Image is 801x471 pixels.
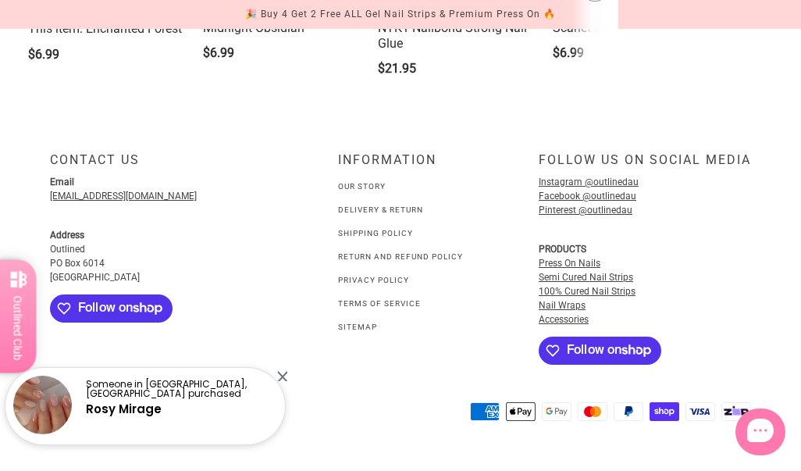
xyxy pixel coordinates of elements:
[86,401,162,417] a: Rosy Mirage
[338,205,423,214] a: Delivery & Return
[338,252,463,261] a: Return and Refund Policy
[539,191,636,202] a: Facebook @outlinedau
[28,47,59,62] span: $6.99
[539,205,632,216] a: Pinterest @outlinedau
[539,314,589,325] a: Accessories
[378,20,534,52] a: NYK1 Nailbond Strong Nail Glue
[539,244,586,255] strong: PRODUCTS
[338,299,421,308] a: Terms of Service
[539,300,586,311] a: Nail Wraps
[28,20,184,37] span: Enchanted Forest
[338,276,409,284] a: Privacy Policy
[50,177,74,187] strong: Email
[338,177,463,335] ul: Navigation
[338,152,463,180] div: INFORMATION
[539,272,633,283] a: Semi Cured Nail Strips
[553,45,584,60] span: $6.99
[338,182,386,191] a: Our Story
[721,402,751,421] img: “zip
[50,230,84,241] strong: Address
[539,152,751,180] div: Follow us on social media
[245,6,556,23] div: 🎉 Buy 4 Get 2 Free ALL Gel Nail Strips & Premium Press On 🔥
[28,20,184,37] a: This item: Enchanted Forest
[539,258,600,269] a: Press On Nails
[338,229,413,237] a: Shipping Policy
[50,228,267,284] p: Outlined PO Box 6014 [GEOGRAPHIC_DATA]
[539,286,635,297] a: 100% Cured Nail Strips
[378,61,416,76] span: $21.95
[86,380,272,398] p: Someone in [GEOGRAPHIC_DATA], [GEOGRAPHIC_DATA] purchased
[50,152,267,180] div: Contact Us
[539,177,639,187] a: Instagram @outlinedau
[50,191,197,202] a: [EMAIL_ADDRESS][DOMAIN_NAME]
[203,45,234,60] span: $6.99
[338,323,377,331] a: Sitemap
